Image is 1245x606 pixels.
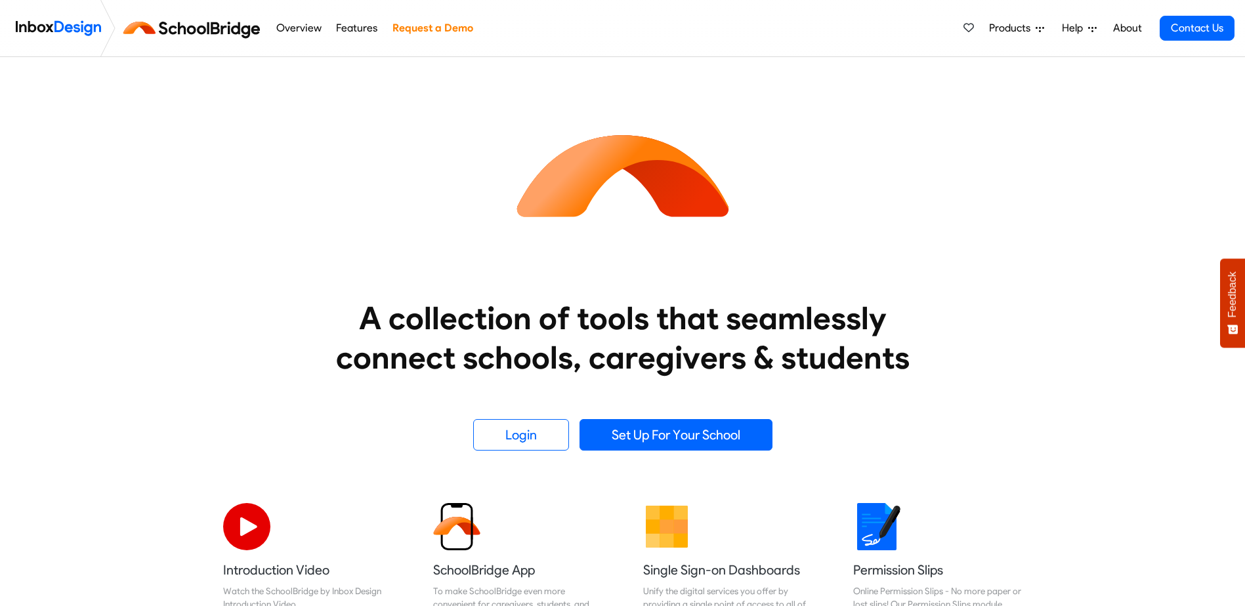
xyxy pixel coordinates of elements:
span: Feedback [1227,272,1238,317]
img: icon_schoolbridge.svg [505,57,741,293]
img: 2022_01_13_icon_grid.svg [643,503,690,550]
img: 2022_01_13_icon_sb_app.svg [433,503,480,550]
a: Set Up For Your School [580,419,772,451]
h5: Single Sign-on Dashboards [643,561,812,579]
img: schoolbridge logo [121,12,268,44]
a: Login [473,419,569,451]
img: 2022_07_11_icon_video_playback.svg [223,503,270,550]
span: Help [1062,20,1088,36]
a: Contact Us [1160,16,1234,41]
span: Products [989,20,1036,36]
heading: A collection of tools that seamlessly connect schools, caregivers & students [311,298,935,377]
h5: Permission Slips [853,561,1023,579]
a: Products [984,15,1049,41]
h5: Introduction Video [223,561,392,579]
a: About [1109,15,1145,41]
a: Request a Demo [389,15,476,41]
a: Features [333,15,381,41]
button: Feedback - Show survey [1220,258,1245,348]
h5: SchoolBridge App [433,561,602,579]
a: Help [1057,15,1102,41]
img: 2022_01_18_icon_signature.svg [853,503,900,550]
a: Overview [272,15,325,41]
